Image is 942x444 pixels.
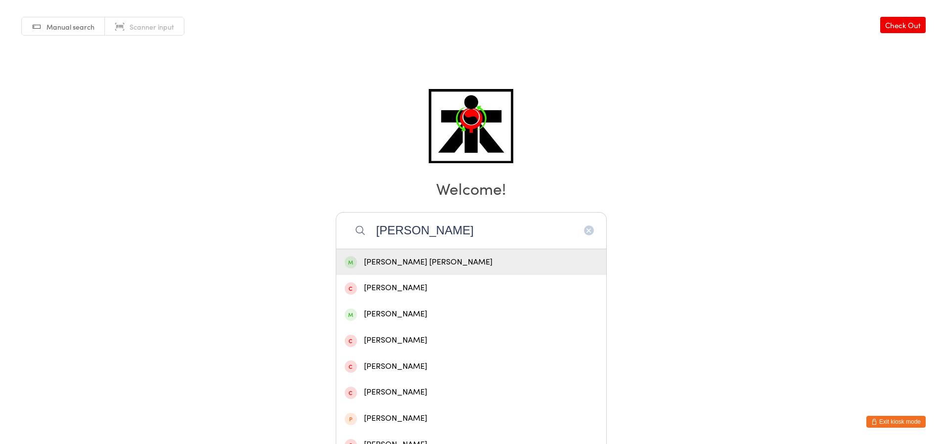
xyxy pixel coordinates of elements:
[345,308,598,321] div: [PERSON_NAME]
[880,17,926,33] a: Check Out
[429,89,513,163] img: ATI Martial Arts - Claremont
[345,386,598,399] div: [PERSON_NAME]
[46,22,94,32] span: Manual search
[345,360,598,373] div: [PERSON_NAME]
[345,334,598,347] div: [PERSON_NAME]
[130,22,174,32] span: Scanner input
[10,177,932,199] h2: Welcome!
[336,212,607,249] input: Search
[345,412,598,425] div: [PERSON_NAME]
[866,416,926,428] button: Exit kiosk mode
[345,281,598,295] div: [PERSON_NAME]
[345,256,598,269] div: [PERSON_NAME] [PERSON_NAME]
